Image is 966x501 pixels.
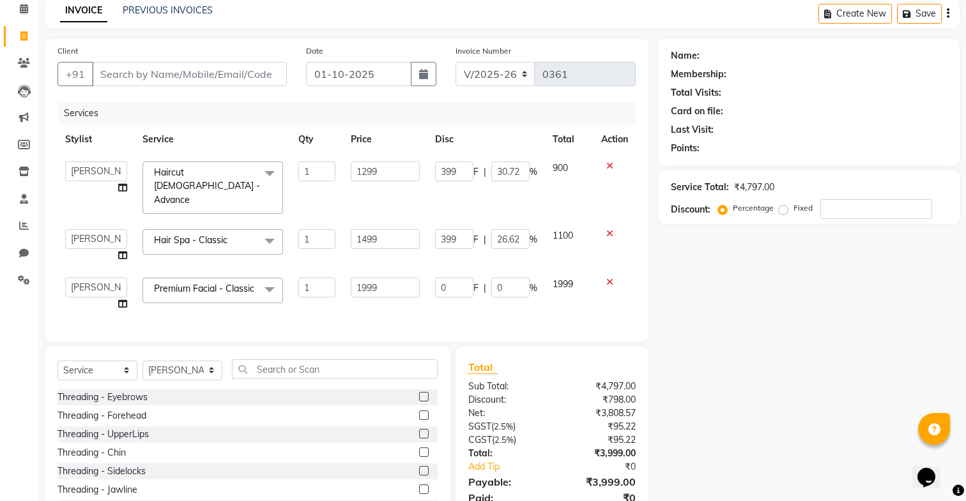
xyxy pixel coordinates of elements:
div: Points: [671,142,700,155]
span: | [484,165,486,179]
div: ₹798.00 [552,393,645,407]
label: Percentage [733,202,774,214]
label: Date [306,45,323,57]
span: Premium Facial - Classic [154,283,254,294]
input: Search by Name/Mobile/Email/Code [92,62,287,86]
iframe: chat widget [912,450,953,488]
span: % [530,281,537,295]
div: ₹95.22 [552,420,645,433]
span: F [473,233,479,246]
div: Service Total: [671,181,729,194]
div: ₹95.22 [552,433,645,447]
th: Total [545,125,593,154]
span: % [530,233,537,246]
th: Price [343,125,427,154]
a: x [227,234,233,246]
th: Disc [427,125,545,154]
div: ₹4,797.00 [552,380,645,393]
span: F [473,281,479,295]
div: Services [59,101,645,125]
button: Save [897,4,942,24]
span: 1999 [553,278,573,290]
div: Threading - Chin [57,446,126,460]
div: Discount: [459,393,552,407]
div: Membership: [671,68,726,81]
div: ₹3,999.00 [552,474,645,490]
span: Hair Spa - Classic [154,234,227,246]
span: 2.5% [494,435,514,445]
span: | [484,233,486,246]
div: Sub Total: [459,380,552,393]
div: Threading - Sidelocks [57,465,146,478]
span: | [484,281,486,295]
button: +91 [57,62,93,86]
label: Client [57,45,78,57]
span: Haircut [DEMOGRAPHIC_DATA] - Advance [154,167,260,206]
div: Threading - Jawline [57,483,137,497]
span: % [530,165,537,179]
div: ₹3,808.57 [552,407,645,420]
div: ₹0 [567,460,645,474]
div: ₹3,999.00 [552,447,645,460]
div: Threading - Eyebrows [57,391,148,404]
th: Service [135,125,291,154]
a: x [254,283,260,294]
div: Name: [671,49,700,63]
div: ₹4,797.00 [734,181,774,194]
div: Card on file: [671,105,723,118]
div: ( ) [459,420,552,433]
a: PREVIOUS INVOICES [123,4,213,16]
span: SGST [468,421,491,432]
div: Threading - Forehead [57,409,146,422]
span: F [473,165,479,179]
th: Qty [291,125,343,154]
th: Stylist [57,125,135,154]
div: Threading - UpperLips [57,428,149,441]
label: Fixed [793,202,813,214]
span: Total [468,361,498,374]
span: 900 [553,162,568,174]
div: Total: [459,447,552,460]
span: CGST [468,434,492,445]
div: ( ) [459,433,552,447]
span: 1100 [553,230,573,241]
label: Invoice Number [456,45,511,57]
div: Discount: [671,203,710,216]
button: Create New [818,4,892,24]
input: Search or Scan [232,359,438,379]
a: x [190,194,195,206]
a: Add Tip [459,460,567,474]
th: Action [594,125,636,154]
div: Last Visit: [671,123,714,137]
span: 2.5% [494,421,513,431]
div: Net: [459,407,552,420]
div: Total Visits: [671,86,721,100]
div: Payable: [459,474,552,490]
